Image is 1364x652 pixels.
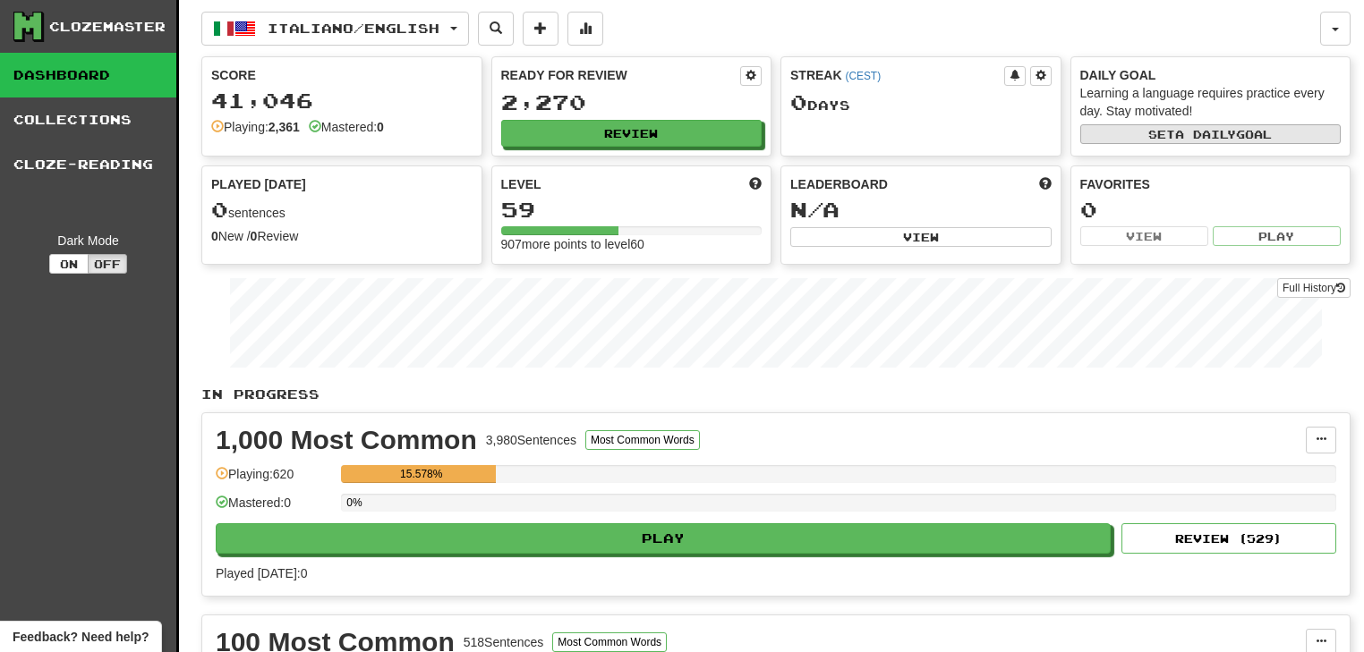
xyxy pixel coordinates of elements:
[523,12,558,46] button: Add sentence to collection
[1080,226,1208,246] button: View
[1080,199,1342,221] div: 0
[88,254,127,274] button: Off
[216,494,332,523] div: Mastered: 0
[49,18,166,36] div: Clozemaster
[1213,226,1341,246] button: Play
[309,118,384,136] div: Mastered:
[790,175,888,193] span: Leaderboard
[1121,523,1336,554] button: Review (529)
[1080,175,1342,193] div: Favorites
[13,628,149,646] span: Open feedback widget
[1080,66,1342,84] div: Daily Goal
[1175,128,1236,140] span: a daily
[845,70,881,82] a: (CEST)
[749,175,762,193] span: Score more points to level up
[251,229,258,243] strong: 0
[486,431,576,449] div: 3,980 Sentences
[790,66,1004,84] div: Streak
[501,199,763,221] div: 59
[216,523,1111,554] button: Play
[211,89,473,112] div: 41,046
[268,21,439,36] span: Italiano / English
[211,175,306,193] span: Played [DATE]
[478,12,514,46] button: Search sentences
[211,227,473,245] div: New / Review
[790,227,1052,247] button: View
[1080,84,1342,120] div: Learning a language requires practice every day. Stay motivated!
[790,197,840,222] span: N/A
[1277,278,1351,298] a: Full History
[501,91,763,114] div: 2,270
[49,254,89,274] button: On
[211,118,300,136] div: Playing:
[269,120,300,134] strong: 2,361
[216,465,332,495] div: Playing: 620
[552,632,667,652] button: Most Common Words
[216,566,307,580] span: Played [DATE]: 0
[346,465,496,483] div: 15.578%
[211,66,473,84] div: Score
[211,199,473,222] div: sentences
[211,197,228,222] span: 0
[567,12,603,46] button: More stats
[585,430,700,450] button: Most Common Words
[501,235,763,253] div: 907 more points to level 60
[501,175,541,193] span: Level
[211,229,218,243] strong: 0
[501,66,741,84] div: Ready for Review
[790,91,1052,114] div: Day s
[216,427,477,453] div: 1,000 Most Common
[1080,124,1342,144] button: Seta dailygoal
[1039,175,1052,193] span: This week in points, UTC
[201,385,1351,403] p: In Progress
[13,232,163,250] div: Dark Mode
[464,633,544,651] div: 518 Sentences
[501,120,763,147] button: Review
[377,120,384,134] strong: 0
[201,12,469,46] button: Italiano/English
[790,89,807,114] span: 0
